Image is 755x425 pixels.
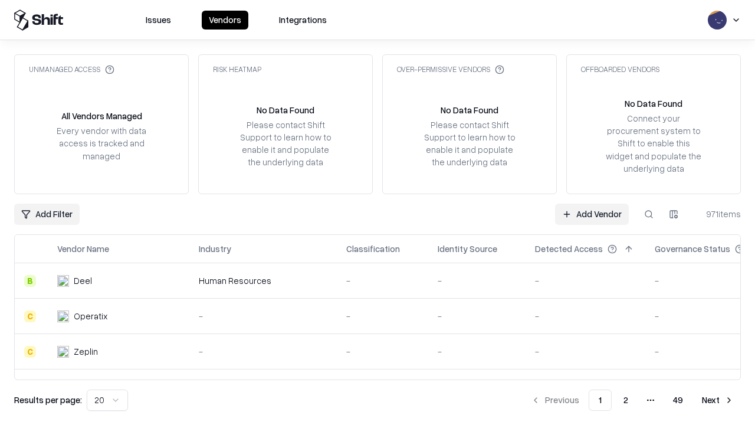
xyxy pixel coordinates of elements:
div: Every vendor with data access is tracked and managed [52,125,150,162]
div: Classification [346,243,400,255]
div: B [24,275,36,287]
div: Offboarded Vendors [581,64,659,74]
button: Integrations [272,11,334,30]
div: - [438,345,516,358]
div: Human Resources [199,274,327,287]
button: Add Filter [14,204,80,225]
div: Vendor Name [57,243,109,255]
div: All Vendors Managed [61,110,142,122]
div: Deel [74,274,92,287]
div: No Data Found [441,104,498,116]
div: - [199,310,327,322]
button: 49 [664,390,692,411]
div: Please contact Shift Support to learn how to enable it and populate the underlying data [421,119,518,169]
div: - [199,345,327,358]
button: Issues [139,11,178,30]
div: - [346,310,419,322]
p: Results per page: [14,394,82,406]
img: Deel [57,275,69,287]
button: Vendors [202,11,248,30]
button: 1 [589,390,612,411]
a: Add Vendor [555,204,629,225]
div: 971 items [694,208,741,220]
img: Zeplin [57,346,69,358]
img: Operatix [57,310,69,322]
div: - [535,274,636,287]
div: Zeplin [74,345,98,358]
div: Unmanaged Access [29,64,114,74]
div: - [438,310,516,322]
div: Detected Access [535,243,603,255]
div: Identity Source [438,243,497,255]
div: - [346,274,419,287]
div: Operatix [74,310,107,322]
div: - [438,274,516,287]
div: - [535,310,636,322]
nav: pagination [524,390,741,411]
div: No Data Found [625,97,682,110]
button: Next [695,390,741,411]
div: - [535,345,636,358]
div: C [24,310,36,322]
div: Risk Heatmap [213,64,261,74]
div: No Data Found [257,104,314,116]
div: C [24,346,36,358]
div: - [346,345,419,358]
div: Please contact Shift Support to learn how to enable it and populate the underlying data [237,119,334,169]
div: Over-Permissive Vendors [397,64,504,74]
div: Governance Status [655,243,730,255]
div: Industry [199,243,231,255]
button: 2 [614,390,638,411]
div: Connect your procurement system to Shift to enable this widget and populate the underlying data [605,112,703,175]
